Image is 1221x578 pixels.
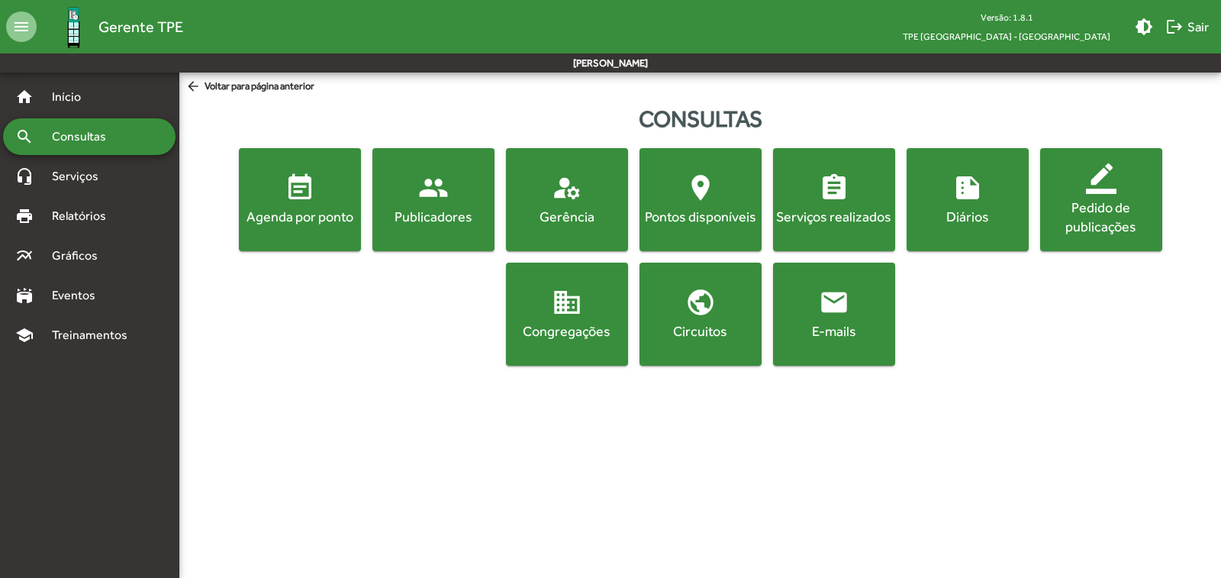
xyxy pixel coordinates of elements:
[639,263,762,366] button: Circuitos
[819,173,849,203] mat-icon: assignment
[43,128,126,146] span: Consultas
[6,11,37,42] mat-icon: menu
[1165,18,1184,36] mat-icon: logout
[37,2,183,52] a: Gerente TPE
[685,173,716,203] mat-icon: location_on
[43,247,118,265] span: Gráficos
[49,2,98,52] img: Logo
[43,167,119,186] span: Serviços
[552,173,582,203] mat-icon: manage_accounts
[43,207,126,225] span: Relatórios
[506,263,628,366] button: Congregações
[15,326,34,344] mat-icon: school
[773,148,895,251] button: Serviços realizados
[773,263,895,366] button: E-mails
[910,207,1026,226] div: Diários
[509,207,625,226] div: Gerência
[891,27,1123,46] span: TPE [GEOGRAPHIC_DATA] - [GEOGRAPHIC_DATA]
[372,148,495,251] button: Publicadores
[643,321,759,341] div: Circuitos
[643,207,759,226] div: Pontos disponíveis
[1165,13,1209,40] span: Sair
[15,286,34,305] mat-icon: stadium
[776,321,892,341] div: E-mails
[907,148,1029,251] button: Diários
[185,79,205,95] mat-icon: arrow_back
[552,287,582,318] mat-icon: domain
[418,173,449,203] mat-icon: people
[685,287,716,318] mat-icon: public
[185,79,314,95] span: Voltar para página anterior
[819,287,849,318] mat-icon: email
[15,88,34,106] mat-icon: home
[639,148,762,251] button: Pontos disponíveis
[242,207,358,226] div: Agenda por ponto
[1040,148,1162,251] button: Pedido de publicações
[43,286,116,305] span: Eventos
[509,321,625,341] div: Congregações
[98,15,183,39] span: Gerente TPE
[776,207,892,226] div: Serviços realizados
[375,207,491,226] div: Publicadores
[15,247,34,265] mat-icon: multiline_chart
[952,173,983,203] mat-icon: summarize
[15,207,34,225] mat-icon: print
[1086,163,1116,194] mat-icon: border_color
[891,8,1123,27] div: Versão: 1.8.1
[43,88,103,106] span: Início
[1135,18,1153,36] mat-icon: brightness_medium
[15,128,34,146] mat-icon: search
[1159,13,1215,40] button: Sair
[179,102,1221,136] div: Consultas
[1043,198,1159,236] div: Pedido de publicações
[506,148,628,251] button: Gerência
[239,148,361,251] button: Agenda por ponto
[285,173,315,203] mat-icon: event_note
[15,167,34,186] mat-icon: headset_mic
[43,326,146,344] span: Treinamentos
